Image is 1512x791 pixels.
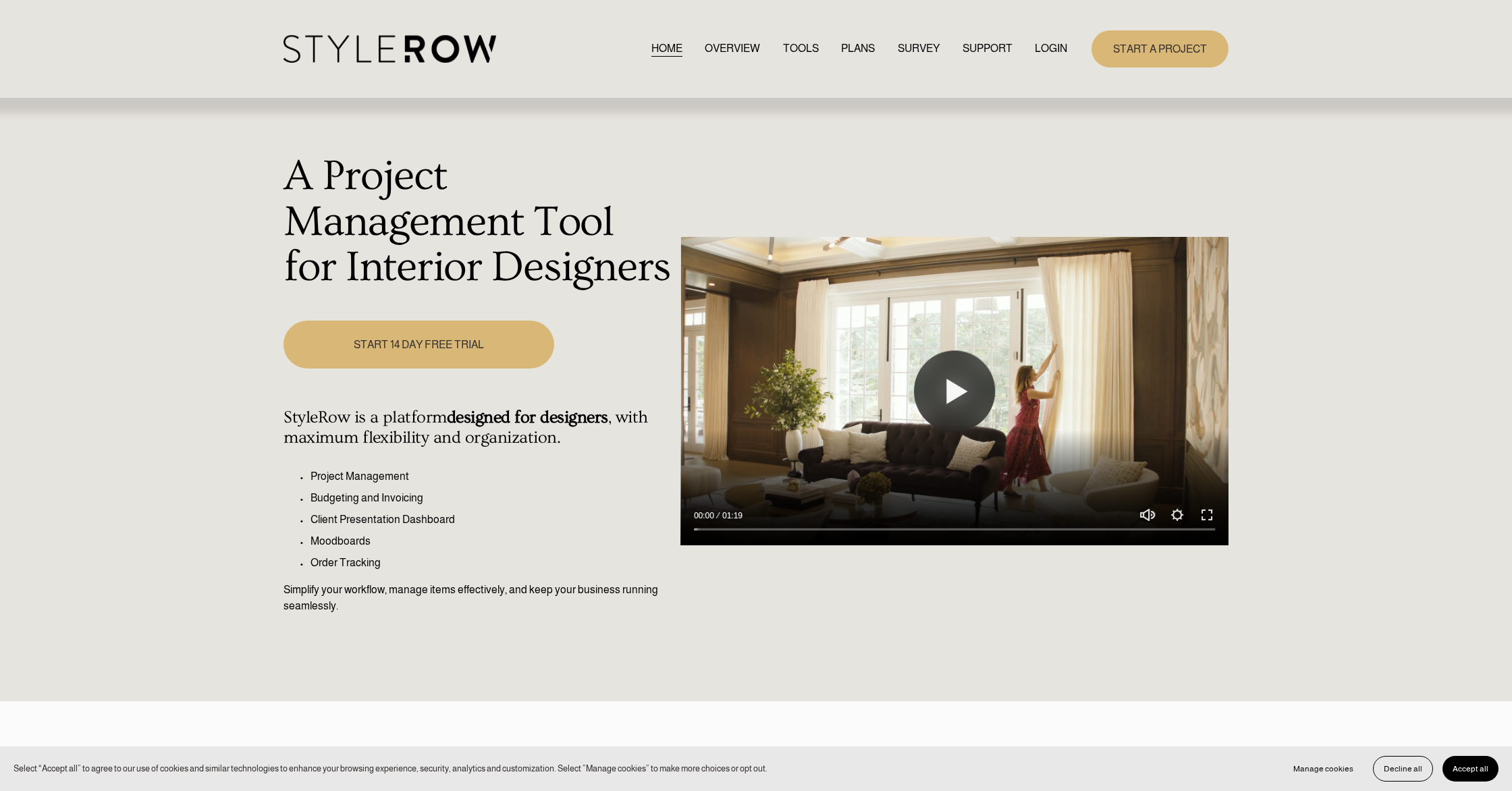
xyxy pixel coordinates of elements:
button: Accept all [1442,756,1498,782]
h1: A Project Management Tool for Interior Designers [283,154,673,291]
a: LOGIN [1035,40,1067,58]
a: SURVEY [898,40,940,58]
a: OVERVIEW [705,40,760,58]
p: Client Presentation Dashboard [310,512,673,528]
span: SUPPORT [963,40,1013,57]
p: Moodboards [310,533,673,549]
a: START A PROJECT [1091,30,1228,67]
div: Duration [718,509,746,522]
strong: designed for designers [447,408,608,427]
button: Manage cookies [1283,756,1363,782]
span: Manage cookies [1293,764,1353,773]
img: StyleRow [283,35,496,63]
input: Seek [694,525,1215,535]
button: Decline all [1373,756,1433,782]
span: Accept all [1453,764,1488,773]
p: Project Management [310,468,673,485]
h4: StyleRow is a platform , with maximum flexibility and organization. [283,408,673,448]
p: Budgeting and Invoicing [310,490,673,506]
p: Order Tracking [310,555,673,571]
a: PLANS [841,40,875,58]
a: TOOLS [783,40,819,58]
p: Simplify your workflow, manage items effectively, and keep your business running seamlessly. [283,582,673,614]
p: Select “Accept all” to agree to our use of cookies and similar technologies to enhance your brows... [13,762,767,775]
a: HOME [651,40,682,58]
a: START 14 DAY FREE TRIAL [283,321,553,369]
span: Decline all [1384,764,1422,773]
a: folder dropdown [963,40,1013,58]
div: Current time [694,509,718,522]
button: Play [914,351,995,432]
